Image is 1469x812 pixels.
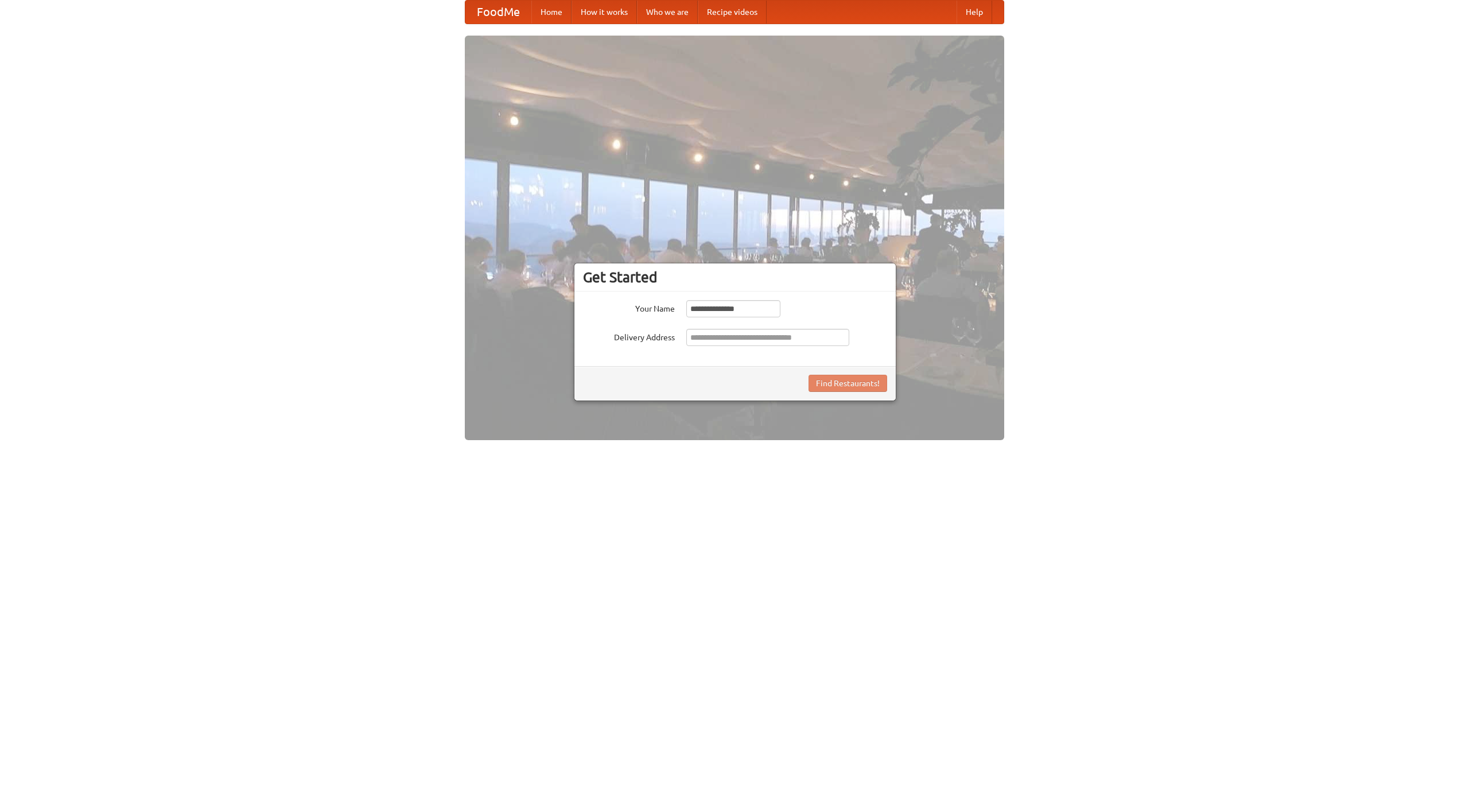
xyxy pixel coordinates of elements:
a: FoodMe [465,1,531,24]
label: Your Name [583,300,675,314]
a: Recipe videos [698,1,767,24]
button: Find Restaurants! [809,375,887,392]
a: Help [957,1,992,24]
a: Home [531,1,572,24]
label: Delivery Address [583,329,675,343]
a: Who we are [637,1,698,24]
h3: Get Started [583,269,887,286]
a: How it works [572,1,637,24]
